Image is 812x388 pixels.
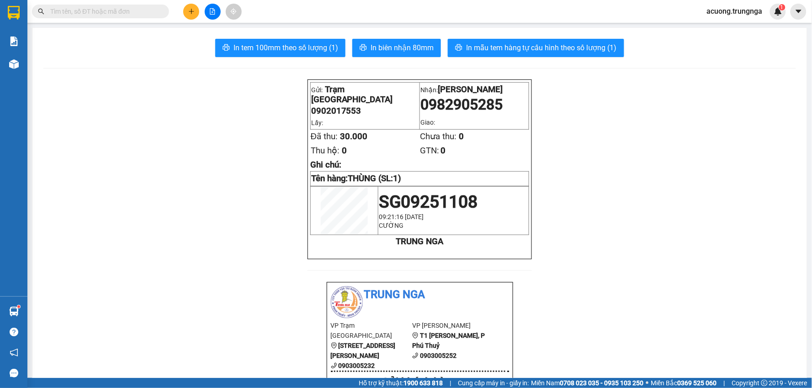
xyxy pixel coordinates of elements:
[63,50,119,78] b: T1 [PERSON_NAME], P Phú Thuỷ
[230,8,237,15] span: aim
[331,320,413,341] li: VP Trạm [GEOGRAPHIC_DATA]
[412,352,419,359] span: phone
[440,146,446,156] span: 0
[331,362,337,369] span: phone
[352,39,441,57] button: printerIn biên nhận 80mm
[724,378,725,388] span: |
[360,44,367,52] span: printer
[560,379,644,387] strong: 0708 023 035 - 0935 103 250
[8,6,20,20] img: logo-vxr
[379,222,403,229] span: CƯỜNG
[412,320,494,330] li: VP [PERSON_NAME]
[651,378,717,388] span: Miền Bắc
[450,378,451,388] span: |
[226,4,242,20] button: aim
[761,380,768,386] span: copyright
[459,131,464,142] span: 0
[420,146,439,156] span: GTN:
[791,4,807,20] button: caret-down
[700,5,770,17] span: acuong.trungnga
[342,146,347,156] span: 0
[215,39,345,57] button: printerIn tem 100mm theo số lượng (1)
[311,106,361,116] span: 0902017553
[379,213,424,220] span: 09:21:16 [DATE]
[188,8,195,15] span: plus
[311,119,323,126] span: Lấy:
[393,173,402,184] span: 1)
[420,352,456,359] b: 0903005252
[458,378,529,388] span: Cung cấp máy in - giấy in:
[9,59,19,69] img: warehouse-icon
[331,286,363,318] img: logo.jpg
[339,362,375,369] b: 0903005232
[209,8,216,15] span: file-add
[779,4,785,10] sup: 1
[223,44,230,52] span: printer
[311,131,338,142] span: Đã thu:
[5,5,133,22] li: Trung Nga
[331,286,509,304] li: Trung Nga
[10,369,18,378] span: message
[63,51,69,57] span: environment
[10,348,18,357] span: notification
[9,37,19,46] img: solution-icon
[448,39,624,57] button: printerIn mẫu tem hàng tự cấu hình theo số lượng (1)
[455,44,462,52] span: printer
[331,342,337,349] span: environment
[420,119,435,126] span: Giao:
[420,84,528,94] p: Nhận:
[780,4,784,10] span: 1
[646,381,649,385] span: ⚪️
[371,42,434,53] span: In biên nhận 80mm
[311,84,419,105] p: Gửi:
[50,6,158,16] input: Tìm tên, số ĐT hoặc mã đơn
[311,146,340,156] span: Thu hộ:
[438,84,503,94] span: [PERSON_NAME]
[10,328,18,336] span: question-circle
[403,379,443,387] strong: 1900 633 818
[17,305,20,308] sup: 1
[9,307,19,316] img: warehouse-icon
[311,173,402,184] strong: Tên hàng:
[531,378,644,388] span: Miền Nam
[331,342,396,359] b: [STREET_ADDRESS][PERSON_NAME]
[795,7,803,16] span: caret-down
[466,42,617,53] span: In mẫu tem hàng tự cấu hình theo số lượng (1)
[348,173,402,184] span: THÙNG (SL:
[340,131,367,142] span: 30.000
[5,5,37,37] img: logo.jpg
[5,39,63,69] li: VP Trạm [GEOGRAPHIC_DATA]
[359,378,443,388] span: Hỗ trợ kỹ thuật:
[63,39,122,49] li: VP [PERSON_NAME]
[311,84,393,105] span: Trạm [GEOGRAPHIC_DATA]
[379,192,478,212] span: SG09251108
[678,379,717,387] strong: 0369 525 060
[310,160,341,170] span: Ghi chú:
[412,332,485,349] b: T1 [PERSON_NAME], P Phú Thuỷ
[412,332,419,339] span: environment
[396,236,443,246] strong: TRUNG NGA
[183,4,199,20] button: plus
[420,96,503,113] span: 0982905285
[205,4,221,20] button: file-add
[420,131,456,142] span: Chưa thu:
[774,7,782,16] img: icon-new-feature
[38,8,44,15] span: search
[234,42,338,53] span: In tem 100mm theo số lượng (1)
